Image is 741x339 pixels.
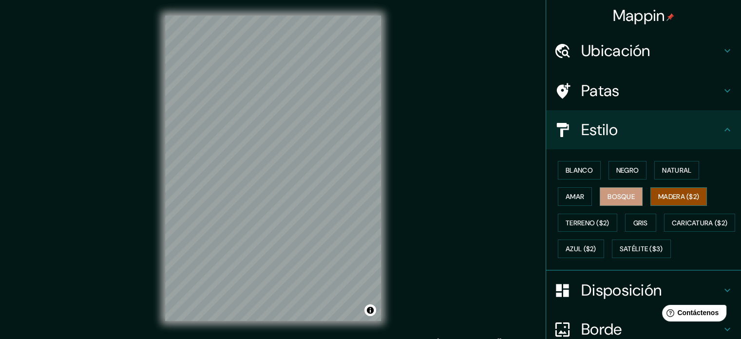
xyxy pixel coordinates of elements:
div: Estilo [546,110,741,149]
font: Negro [616,166,639,175]
iframe: Lanzador de widgets de ayuda [654,301,730,328]
font: Patas [581,80,620,101]
button: Bosque [600,187,643,206]
font: Ubicación [581,40,650,61]
canvas: Mapa [165,16,381,321]
div: Ubicación [546,31,741,70]
img: pin-icon.png [666,13,674,21]
font: Satélite ($3) [620,245,663,254]
font: Estilo [581,120,618,140]
button: Negro [608,161,647,179]
div: Patas [546,71,741,110]
font: Natural [662,166,691,175]
font: Disposición [581,280,662,300]
button: Satélite ($3) [612,239,671,258]
button: Gris [625,214,656,232]
button: Activar o desactivar atribución [364,304,376,316]
font: Terreno ($2) [566,219,609,227]
button: Madera ($2) [650,187,707,206]
font: Azul ($2) [566,245,596,254]
font: Blanco [566,166,593,175]
font: Caricatura ($2) [672,219,728,227]
button: Blanco [558,161,601,179]
font: Amar [566,192,584,201]
button: Azul ($2) [558,239,604,258]
font: Mappin [613,5,665,26]
font: Gris [633,219,648,227]
font: Bosque [608,192,635,201]
font: Madera ($2) [658,192,699,201]
button: Natural [654,161,699,179]
button: Amar [558,187,592,206]
div: Disposición [546,271,741,310]
button: Caricatura ($2) [664,214,736,232]
button: Terreno ($2) [558,214,617,232]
